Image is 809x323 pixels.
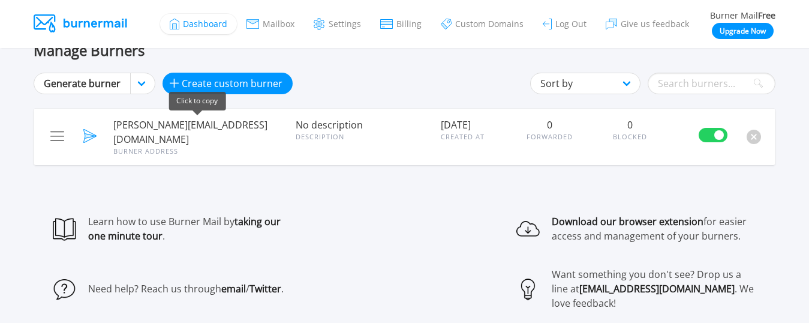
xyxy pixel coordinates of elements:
div: 0 [547,118,552,132]
button: Create custom burner [163,73,293,94]
a: Download our browser extension [552,215,703,228]
a: Upgrade Now [712,23,774,39]
a: Settings [304,13,371,34]
div: Want something you don't see? Drop us a line at . We love feedback! [552,267,756,310]
img: icon_add-92b43b69832b87d5bf26ecc9c58aafb8.svg [170,79,178,87]
span: Dashboard [183,20,227,28]
img: Icon settings [314,18,324,29]
a: Dashboard [160,14,237,34]
img: icons8-idea-100-2de0fe126e52df7f4af7f9fa62da8e00.png [516,277,540,301]
button: Delete [747,130,761,144]
div: Manage Burners [34,42,775,58]
img: icons8-literature-100-56b72e2e8b98fcde1aab65ae84d36108.png [53,217,76,241]
a: [EMAIL_ADDRESS][DOMAIN_NAME] [579,282,735,295]
input: Search burners... [648,73,775,94]
a: Twitter [249,282,281,295]
img: Icon chat [606,19,616,29]
img: Icon tag [441,19,452,29]
a: email [221,282,246,295]
span: [PERSON_NAME][EMAIL_ADDRESS][DOMAIN_NAME] [113,118,281,146]
strong: Free [758,10,775,21]
img: Burner Mail [34,14,130,32]
a: Generate burner [34,73,131,94]
span: Mailbox [263,20,294,28]
div: Forwarded [527,132,573,142]
img: Icon billing [380,19,393,29]
a: Mailbox [237,14,304,34]
span: No description [296,118,363,131]
img: Menu Icon [50,131,64,141]
div: Blocked [613,132,647,142]
span: Settings [329,20,361,28]
img: Send Icon [83,129,97,143]
span: Billing [396,20,422,28]
a: taking our one minute tour [88,215,281,243]
span: Create custom burner [182,76,282,91]
div: Need help? Reach us through / . [88,282,284,296]
a: Log Out [533,14,596,34]
img: icons8-download-from-the-cloud-100-6af915b6c5205542d6bebb92ad4b445b.png [516,217,540,241]
div: [DATE] [441,118,512,132]
a: Custom Domains [431,14,533,34]
div: 0 [627,118,633,132]
div: Description [296,132,427,142]
div: Burner Mail [710,9,775,22]
span: Give us feedback [621,20,689,28]
img: Icon logout [543,19,552,29]
div: Created At [441,132,512,142]
div: Learn how to use Burner Mail by . [88,214,293,243]
a: Billing [371,14,432,34]
img: Icon mail [246,19,258,29]
div: Burner Address [113,146,281,157]
span: Log Out [555,20,587,28]
div: for easier access and management of your burners. [552,214,756,243]
img: Icon dashboard [170,19,179,29]
img: icons8-ask-question-100-15dc9075e80f124d36f661c2d0906ec8.png [53,277,76,301]
span: Custom Domains [455,20,524,28]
